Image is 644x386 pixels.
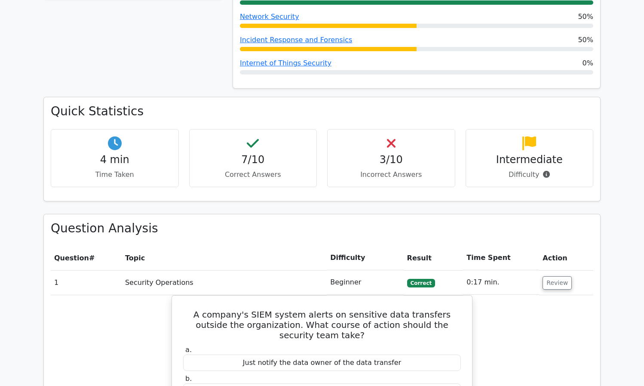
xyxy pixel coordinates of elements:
[334,170,448,180] p: Incorrect Answers
[54,254,89,262] span: Question
[473,170,586,180] p: Difficulty
[473,154,586,166] h4: Intermediate
[240,59,331,67] a: Internet of Things Security
[58,170,172,180] p: Time Taken
[407,279,435,287] span: Correct
[122,270,327,295] td: Security Operations
[185,346,192,354] span: a.
[543,276,572,290] button: Review
[463,270,539,295] td: 0:17 min.
[334,154,448,166] h4: 3/10
[182,309,462,340] h5: A company's SIEM system alerts on sensitive data transfers outside the organization. What course ...
[583,58,593,68] span: 0%
[539,246,593,270] th: Action
[240,12,299,21] a: Network Security
[51,221,593,236] h3: Question Analysis
[463,246,539,270] th: Time Spent
[51,246,122,270] th: #
[196,154,310,166] h4: 7/10
[185,374,192,383] span: b.
[183,355,461,371] div: Just notify the data owner of the data transfer
[51,104,593,119] h3: Quick Statistics
[404,246,463,270] th: Result
[327,270,403,295] td: Beginner
[578,12,593,22] span: 50%
[327,246,403,270] th: Difficulty
[578,35,593,45] span: 50%
[58,154,172,166] h4: 4 min
[122,246,327,270] th: Topic
[51,270,122,295] td: 1
[240,36,352,44] a: Incident Response and Forensics
[196,170,310,180] p: Correct Answers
